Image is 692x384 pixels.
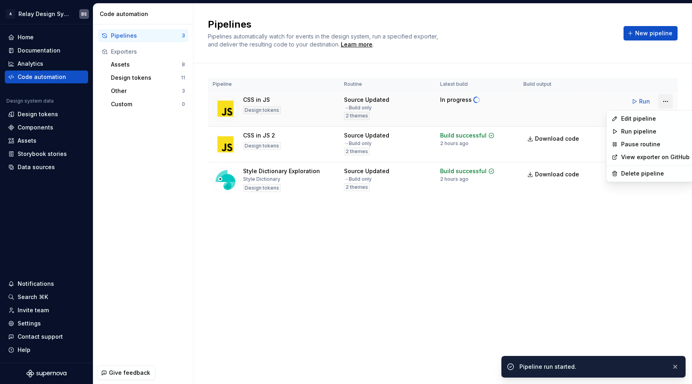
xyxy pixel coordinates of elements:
[519,363,665,371] div: Pipeline run started.
[621,140,690,148] div: Pause routine
[621,127,690,135] div: Run pipeline
[621,170,690,178] div: Delete pipeline
[621,153,690,161] a: View exporter on GitHub
[621,115,690,123] div: Edit pipeline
